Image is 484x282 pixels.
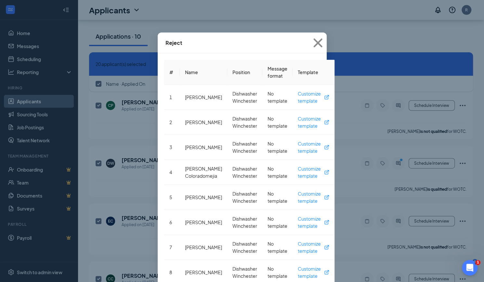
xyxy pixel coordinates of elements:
[298,140,329,154] span: Customize template
[169,269,172,275] span: 8
[227,60,262,85] th: Position
[232,240,257,247] span: Dishwasher
[324,170,329,175] svg: ExternalLink
[180,110,227,135] td: [PERSON_NAME]
[180,235,227,260] td: [PERSON_NAME]
[268,166,287,179] span: No template
[169,144,172,150] span: 3
[169,219,172,225] span: 6
[169,244,172,250] span: 7
[180,160,227,185] td: [PERSON_NAME] Coloradomejia
[268,216,287,229] span: No template
[268,91,287,104] span: No template
[232,97,257,104] span: Winchester
[232,265,257,272] span: Dishwasher
[232,222,257,229] span: Winchester
[232,90,257,97] span: Dishwasher
[293,60,334,85] th: Template
[232,115,257,122] span: Dishwasher
[298,240,329,254] a: Customize template ExternalLink
[180,135,227,160] td: [PERSON_NAME]
[268,191,287,204] span: No template
[298,165,329,179] span: Customize template
[298,90,329,104] span: Customize template
[475,260,480,265] span: 1
[165,39,182,46] div: Reject
[309,34,327,52] svg: Cross
[298,240,329,254] span: Customize template
[232,272,257,279] span: Winchester
[298,115,329,129] a: Customize template ExternalLink
[324,270,329,275] svg: ExternalLink
[324,195,329,200] svg: ExternalLink
[268,116,287,129] span: No template
[324,120,329,125] svg: ExternalLink
[309,32,327,53] button: Close
[298,165,329,179] a: Customize template ExternalLink
[298,190,329,204] span: Customize template
[298,215,329,229] a: Customize template ExternalLink
[298,90,329,104] a: Customize template ExternalLink
[232,215,257,222] span: Dishwasher
[324,145,329,150] svg: ExternalLink
[169,194,172,200] span: 5
[232,165,257,172] span: Dishwasher
[169,169,172,175] span: 4
[164,60,180,85] th: #
[232,147,257,154] span: Winchester
[180,60,227,85] th: Name
[268,141,287,154] span: No template
[232,190,257,197] span: Dishwasher
[268,266,287,279] span: No template
[169,119,172,125] span: 2
[262,60,293,85] th: Message format
[169,94,172,100] span: 1
[232,197,257,204] span: Winchester
[232,247,257,254] span: Winchester
[462,260,477,276] iframe: Intercom live chat
[232,122,257,129] span: Winchester
[268,241,287,254] span: No template
[324,245,329,250] svg: ExternalLink
[298,265,329,279] a: Customize template ExternalLink
[324,95,329,100] svg: ExternalLink
[180,185,227,210] td: [PERSON_NAME]
[232,140,257,147] span: Dishwasher
[324,220,329,225] svg: ExternalLink
[298,140,329,154] a: Customize template ExternalLink
[298,190,329,204] a: Customize template ExternalLink
[298,215,329,229] span: Customize template
[232,172,257,179] span: Winchester
[298,115,329,129] span: Customize template
[298,265,329,279] span: Customize template
[180,85,227,110] td: [PERSON_NAME]
[180,210,227,235] td: [PERSON_NAME]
